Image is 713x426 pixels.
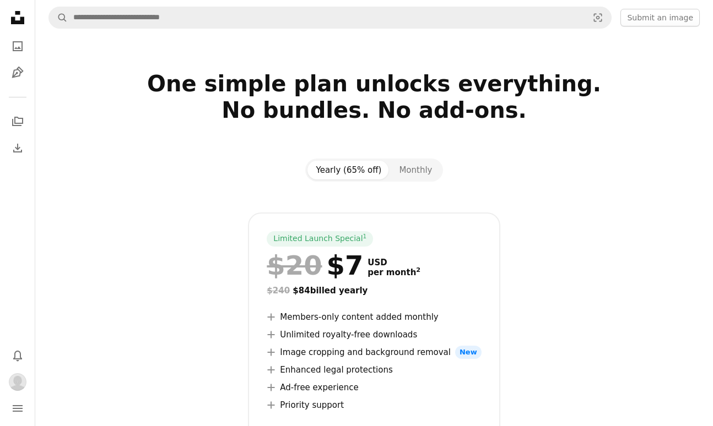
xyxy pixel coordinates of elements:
[7,111,29,133] a: Collections
[9,373,26,391] img: Avatar of user robert pennington
[267,286,290,296] span: $240
[363,233,367,239] sup: 1
[267,310,481,324] li: Members-only content added monthly
[368,267,420,277] span: per month
[585,7,611,28] button: Visual search
[7,371,29,393] button: Profile
[267,251,363,280] div: $7
[390,161,441,179] button: Monthly
[267,251,322,280] span: $20
[267,231,373,247] div: Limited Launch Special
[267,328,481,341] li: Unlimited royalty-free downloads
[455,346,482,359] span: New
[414,267,423,277] a: 2
[620,9,700,26] button: Submit an image
[7,397,29,419] button: Menu
[267,381,481,394] li: Ad-free experience
[267,284,481,297] div: $84 billed yearly
[416,266,420,274] sup: 2
[267,346,481,359] li: Image cropping and background removal
[361,233,369,244] a: 1
[7,35,29,57] a: Photos
[7,137,29,159] a: Download History
[48,70,700,150] h2: One simple plan unlocks everything. No bundles. No add-ons.
[7,7,29,31] a: Home — Unsplash
[307,161,391,179] button: Yearly (65% off)
[7,62,29,84] a: Illustrations
[49,7,68,28] button: Search Unsplash
[7,345,29,367] button: Notifications
[267,363,481,376] li: Enhanced legal protections
[368,258,420,267] span: USD
[48,7,612,29] form: Find visuals sitewide
[267,398,481,412] li: Priority support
